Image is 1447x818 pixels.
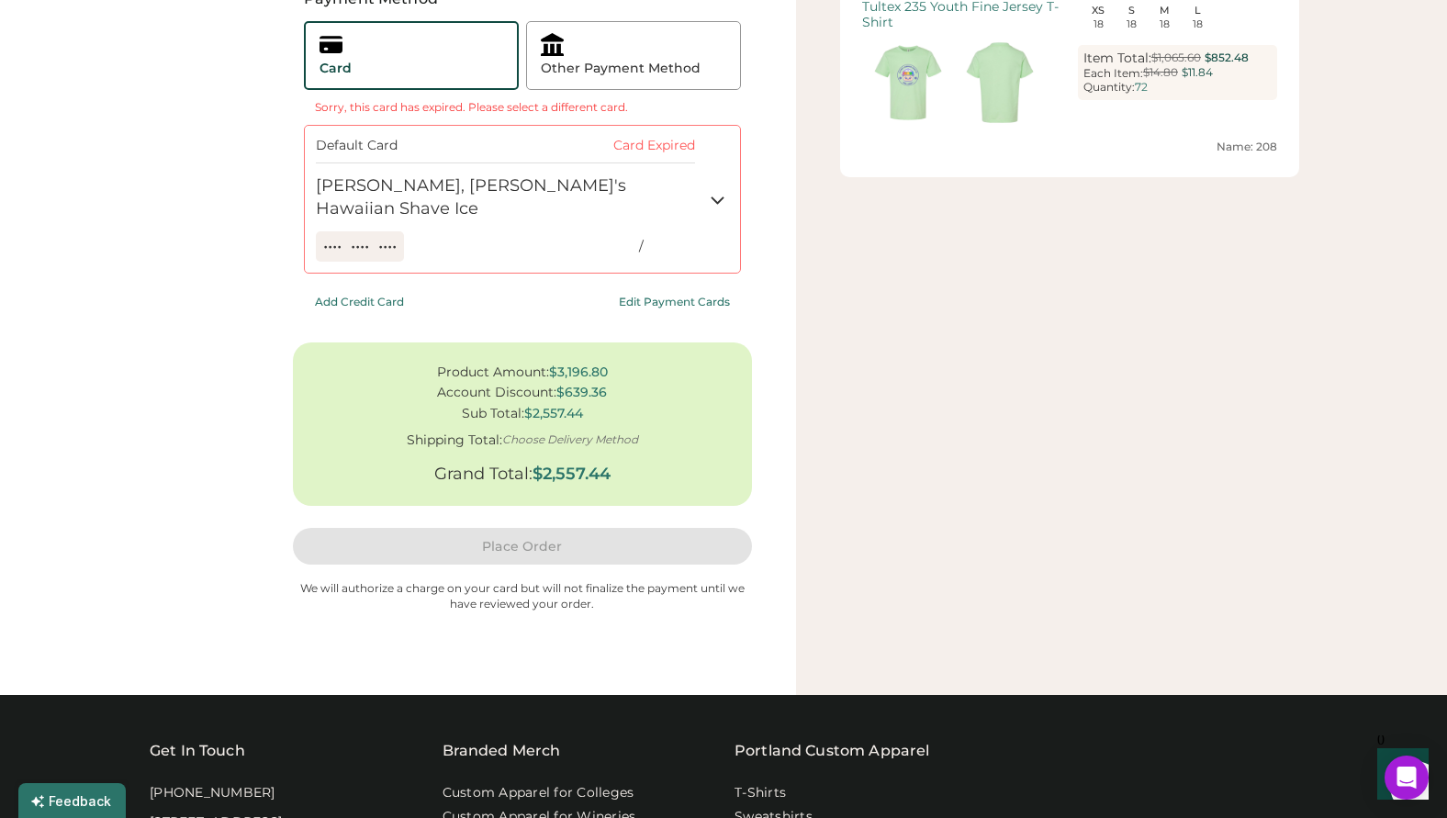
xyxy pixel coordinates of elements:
div: L [1181,6,1215,16]
div: Product Amount: [437,364,549,380]
img: bank-account.svg [541,33,564,56]
div: Card Expired [505,137,695,155]
div: 18 [1193,19,1203,29]
div: / [639,238,644,256]
div: XS [1082,6,1116,16]
iframe: Front Chat [1360,735,1439,814]
div: [PHONE_NUMBER] [150,784,275,802]
div: Sorry, this card has expired. Please select a different card. [304,101,639,114]
div: Choose Delivery Method [502,433,638,446]
img: creditcard.svg [320,33,342,56]
div: 18 [1160,19,1170,29]
a: Portland Custom Apparel [735,740,929,762]
button: Place Order [293,528,752,565]
div: 18 [1094,19,1104,29]
div: M [1148,6,1182,16]
img: generate-image [862,37,954,129]
div: $2,557.44 [524,406,583,421]
div: We will authorize a charge on your card but will not finalize the payment until we have reviewed ... [293,581,752,612]
div: $3,196.80 [549,364,608,380]
div: [PERSON_NAME], [PERSON_NAME]'s Hawaiian Shave Ice [316,174,644,220]
div: Edit Payment Cards [619,296,730,308]
div: $2,557.44 [533,465,611,485]
div: $11.84 [1182,65,1213,81]
div: Card [320,60,352,78]
div: Grand Total: [434,465,533,485]
img: generate-image [954,37,1046,129]
div: Sub Total: [462,406,524,421]
div: S [1115,6,1149,16]
div: $639.36 [556,385,607,400]
div: Account Discount: [437,385,556,400]
a: T-Shirts [735,784,786,802]
div: 18 [1127,19,1137,29]
div: Default Card [316,137,506,155]
div: •••• •••• •••• [323,235,397,258]
div: Get In Touch [150,740,245,762]
div: Open Intercom Messenger [1385,756,1429,800]
div: Name: 208 [862,140,1277,155]
div: Shipping Total: [407,432,502,448]
a: Custom Apparel for Colleges [443,784,634,802]
div: $852.48 [1205,50,1249,66]
img: yH5BAEAAAAALAAAAAABAAEAAAIBRAA7 [658,225,695,262]
div: Other Payment Method [541,60,701,78]
div: Add Credit Card [315,296,404,308]
div: Branded Merch [443,740,561,762]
